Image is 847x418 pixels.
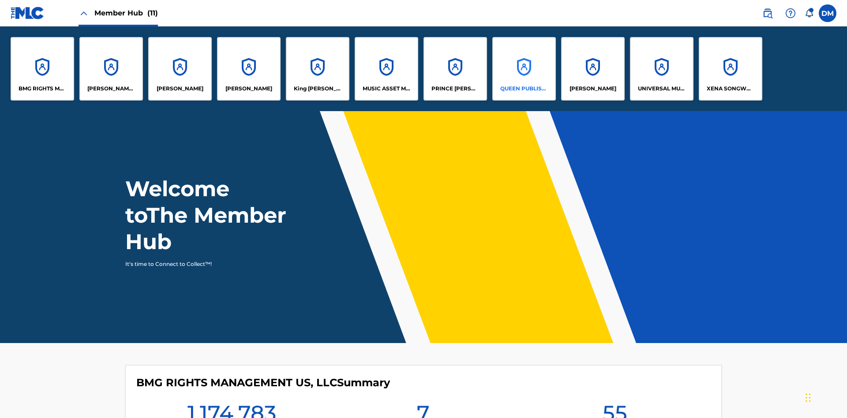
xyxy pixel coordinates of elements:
[225,85,272,93] p: EYAMA MCSINGER
[492,37,556,101] a: AccountsQUEEN PUBLISHA
[294,85,342,93] p: King McTesterson
[630,37,693,101] a: AccountsUNIVERSAL MUSIC PUB GROUP
[803,376,847,418] iframe: Chat Widget
[707,85,755,93] p: XENA SONGWRITER
[805,9,813,18] div: Notifications
[157,85,203,93] p: ELVIS COSTELLO
[286,37,349,101] a: AccountsKing [PERSON_NAME]
[125,260,278,268] p: It's time to Connect to Collect™!
[806,384,811,411] div: Drag
[19,85,67,93] p: BMG RIGHTS MANAGEMENT US, LLC
[125,175,290,255] h1: Welcome to The Member Hub
[500,85,548,93] p: QUEEN PUBLISHA
[148,37,212,101] a: Accounts[PERSON_NAME]
[819,4,836,22] div: User Menu
[136,376,390,389] h4: BMG RIGHTS MANAGEMENT US, LLC
[94,8,158,18] span: Member Hub
[762,8,773,19] img: search
[431,85,480,93] p: PRINCE MCTESTERSON
[11,7,45,19] img: MLC Logo
[759,4,776,22] a: Public Search
[782,4,799,22] div: Help
[355,37,418,101] a: AccountsMUSIC ASSET MANAGEMENT (MAM)
[570,85,616,93] p: RONALD MCTESTERSON
[363,85,411,93] p: MUSIC ASSET MANAGEMENT (MAM)
[79,8,89,19] img: Close
[785,8,796,19] img: help
[699,37,762,101] a: AccountsXENA SONGWRITER
[561,37,625,101] a: Accounts[PERSON_NAME]
[87,85,135,93] p: CLEO SONGWRITER
[11,37,74,101] a: AccountsBMG RIGHTS MANAGEMENT US, LLC
[147,9,158,17] span: (11)
[217,37,281,101] a: Accounts[PERSON_NAME]
[638,85,686,93] p: UNIVERSAL MUSIC PUB GROUP
[423,37,487,101] a: AccountsPRINCE [PERSON_NAME]
[79,37,143,101] a: Accounts[PERSON_NAME] SONGWRITER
